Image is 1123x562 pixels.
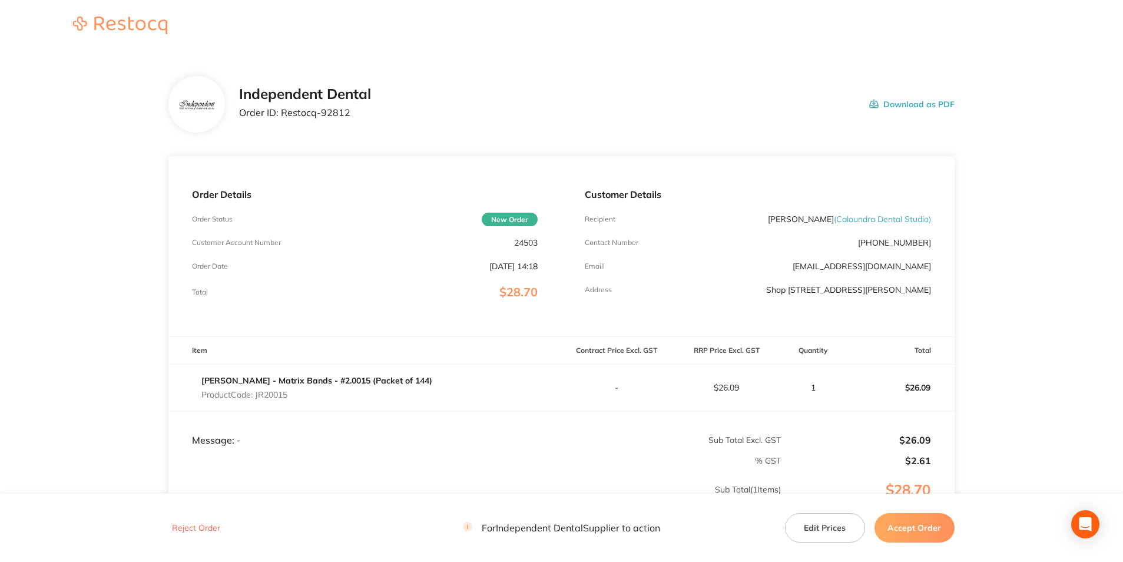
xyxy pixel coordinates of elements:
p: Recipient [585,215,615,223]
p: Sub Total ( 1 Items) [169,485,781,518]
p: $28.70 [782,482,954,522]
p: [PHONE_NUMBER] [858,238,931,247]
p: $26.09 [782,435,931,445]
button: Download as PDF [869,86,955,123]
td: Message: - [168,411,561,446]
p: Emaill [585,262,605,270]
span: $28.70 [499,285,538,299]
div: Open Intercom Messenger [1071,510,1099,538]
th: RRP Price Excl. GST [671,337,781,365]
p: Product Code: JR20015 [201,390,432,399]
p: [PERSON_NAME] [768,214,931,224]
img: Restocq logo [61,16,179,34]
a: [PERSON_NAME] - Matrix Bands - #2.0015 (Packet of 144) [201,375,432,386]
img: bzV5Y2k1dA [177,99,216,111]
p: Total [192,288,208,296]
p: For Independent Dental Supplier to action [463,523,660,534]
a: [EMAIL_ADDRESS][DOMAIN_NAME] [793,261,931,272]
p: Customer Details [585,189,930,200]
a: Restocq logo [61,16,179,36]
th: Quantity [781,337,844,365]
p: Sub Total Excl. GST [562,435,781,445]
p: Order Details [192,189,538,200]
p: % GST [169,456,781,465]
p: - [562,383,671,392]
h2: Independent Dental [239,86,371,103]
p: Shop [STREET_ADDRESS][PERSON_NAME] [766,285,931,295]
th: Contract Price Excl. GST [561,337,671,365]
th: Total [844,337,955,365]
p: $2.61 [782,455,931,466]
p: Address [585,286,612,294]
p: Order Date [192,262,228,270]
p: Customer Account Number [192,239,281,247]
p: $26.09 [672,383,781,392]
p: Order Status [192,215,233,223]
p: 1 [782,383,844,392]
span: ( Caloundra Dental Studio ) [834,214,931,224]
p: 24503 [514,238,538,247]
span: New Order [482,213,538,226]
button: Accept Order [874,513,955,543]
p: [DATE] 14:18 [489,262,538,271]
button: Reject Order [168,523,224,534]
th: Item [168,337,561,365]
p: Contact Number [585,239,638,247]
button: Edit Prices [785,513,865,543]
p: Order ID: Restocq- 92812 [239,107,371,118]
p: $26.09 [845,373,954,402]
